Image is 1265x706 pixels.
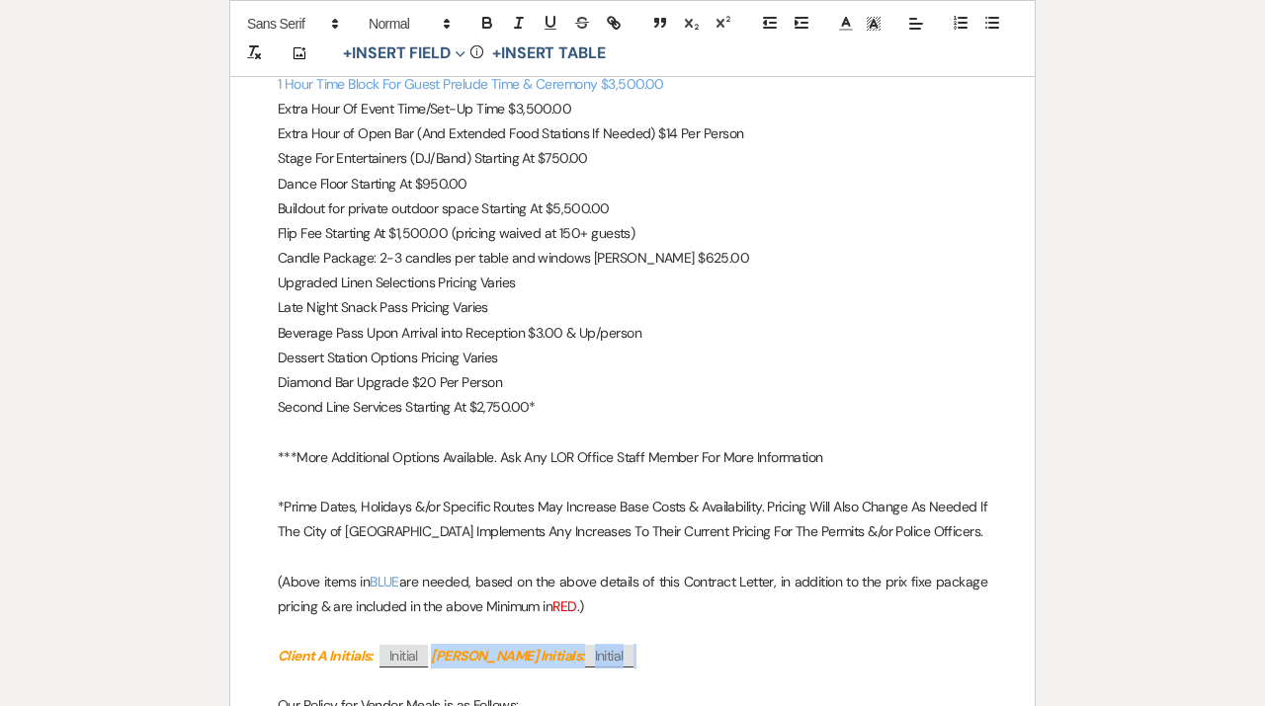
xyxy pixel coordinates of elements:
[552,597,576,615] span: RED
[585,645,633,667] span: Initial
[278,395,987,420] p: Second Line Services Starting At $2,750.00*
[431,647,584,665] em: [PERSON_NAME] Initials:
[278,97,987,121] p: Extra Hour Of Event Time/Set-Up Time $3,500.00
[860,12,887,36] span: Text Background Color
[379,645,428,667] span: Initial
[370,573,399,590] span: BLUE
[278,196,987,221] p: Buildout for private outdoor space Starting At $5,500.00
[278,221,987,246] p: Flip Fee Starting At $1,500.00 (pricing waived at 150+ guests)
[278,295,987,320] p: Late Night Snack Pass Pricing Varies
[343,45,352,61] span: +
[278,321,987,346] p: Beverage Pass Upon Arrival into Reception $3.00 & Up/person
[278,271,987,295] p: Upgraded Linen Selections Pricing Varies
[278,121,987,146] p: Extra Hour of Open Bar (And Extended Food Stations If Needed) $14 Per Person
[278,146,987,171] p: Stage For Entertainers (DJ/Band) Starting At $750.00
[278,495,987,544] p: *Prime Dates, Holidays &/or Specific Routes May Increase Base Costs & Availability. Pricing Will ...
[832,12,860,36] span: Text Color
[278,172,987,196] p: Dance Floor Starting At $950.00
[492,45,501,61] span: +
[278,445,987,470] p: ***More Additional Options Available. Ask Any LOR Office Staff Member For More Information
[278,370,987,395] p: Diamond Bar Upgrade $20 Per Person
[485,41,613,65] button: +Insert Table
[278,75,664,93] span: 1 Hour Time Block For Guest Prelude Time & Ceremony $3,500.00
[278,346,987,370] p: Dessert Station Options Pricing Varies
[278,570,987,619] p: (Above items in are needed, based on the above details of this Contract Letter, in addition to th...
[360,12,457,36] span: Header Formats
[278,647,374,665] em: Client A Initials:
[902,12,930,36] span: Alignment
[336,41,472,65] button: Insert Field
[278,246,987,271] p: Candle Package: 2-3 candles per table and windows [PERSON_NAME] $625.00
